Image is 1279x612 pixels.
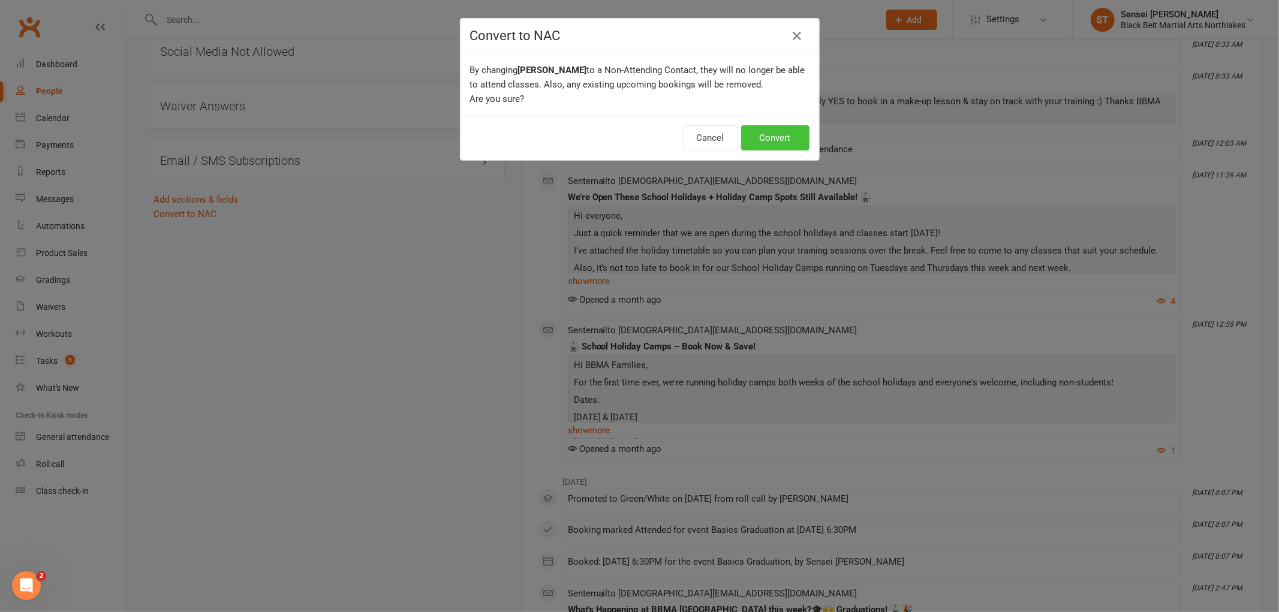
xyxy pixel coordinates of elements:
h4: Convert to NAC [470,28,809,43]
iframe: Intercom live chat [12,571,41,600]
div: By changing to a Non-Attending Contact, they will no longer be able to attend classes. Also, any ... [461,53,819,116]
span: 2 [37,571,46,581]
button: Cancel [683,125,738,150]
button: Close [788,26,807,46]
b: [PERSON_NAME] [518,65,587,76]
button: Convert [741,125,809,150]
